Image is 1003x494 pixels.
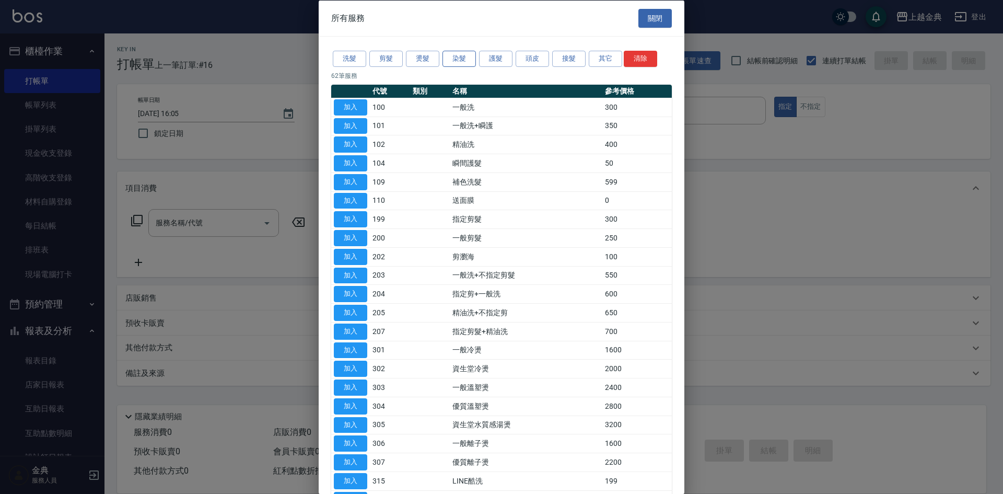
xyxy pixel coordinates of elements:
[602,266,672,285] td: 550
[370,173,410,191] td: 109
[602,359,672,378] td: 2000
[450,191,602,210] td: 送面膜
[331,13,365,23] span: 所有服務
[334,118,367,134] button: 加入
[370,472,410,490] td: 315
[334,323,367,339] button: 加入
[334,211,367,227] button: 加入
[334,380,367,396] button: 加入
[602,453,672,472] td: 2200
[602,416,672,434] td: 3200
[334,286,367,302] button: 加入
[370,284,410,303] td: 204
[602,135,672,154] td: 400
[602,378,672,397] td: 2400
[602,472,672,490] td: 199
[370,228,410,247] td: 200
[450,378,602,397] td: 一般溫塑燙
[450,266,602,285] td: 一般洗+不指定剪髮
[450,303,602,322] td: 精油洗+不指定剪
[370,84,410,98] th: 代號
[334,155,367,171] button: 加入
[334,435,367,452] button: 加入
[450,117,602,135] td: 一般洗+瞬護
[602,191,672,210] td: 0
[450,284,602,303] td: 指定剪+一般洗
[638,8,672,28] button: 關閉
[602,173,672,191] td: 599
[450,135,602,154] td: 精油洗
[450,453,602,472] td: 優質離子燙
[334,230,367,246] button: 加入
[334,342,367,358] button: 加入
[450,173,602,191] td: 補色洗髮
[624,51,657,67] button: 清除
[370,117,410,135] td: 101
[450,84,602,98] th: 名稱
[370,98,410,117] td: 100
[334,174,367,190] button: 加入
[334,99,367,115] button: 加入
[450,228,602,247] td: 一般剪髮
[334,267,367,283] button: 加入
[602,434,672,453] td: 1600
[450,247,602,266] td: 剪瀏海
[602,84,672,98] th: 參考價格
[370,378,410,397] td: 303
[370,191,410,210] td: 110
[334,417,367,433] button: 加入
[602,117,672,135] td: 350
[602,154,672,173] td: 50
[602,210,672,228] td: 300
[370,266,410,285] td: 203
[450,322,602,341] td: 指定剪髮+精油洗
[602,322,672,341] td: 700
[450,359,602,378] td: 資生堂冷燙
[334,398,367,414] button: 加入
[370,322,410,341] td: 207
[370,341,410,360] td: 301
[370,359,410,378] td: 302
[589,51,622,67] button: 其它
[334,473,367,489] button: 加入
[602,303,672,322] td: 650
[334,192,367,209] button: 加入
[331,71,672,80] p: 62 筆服務
[334,454,367,470] button: 加入
[602,397,672,416] td: 2800
[370,434,410,453] td: 306
[516,51,549,67] button: 頭皮
[450,341,602,360] td: 一般冷燙
[370,416,410,434] td: 305
[370,303,410,322] td: 205
[369,51,403,67] button: 剪髮
[602,284,672,303] td: 600
[333,51,366,67] button: 洗髮
[370,210,410,228] td: 199
[370,154,410,173] td: 104
[450,434,602,453] td: 一般離子燙
[370,453,410,472] td: 307
[334,305,367,321] button: 加入
[450,98,602,117] td: 一般洗
[410,84,450,98] th: 類別
[406,51,439,67] button: 燙髮
[442,51,476,67] button: 染髮
[334,248,367,265] button: 加入
[370,247,410,266] td: 202
[602,247,672,266] td: 100
[334,136,367,153] button: 加入
[450,154,602,173] td: 瞬間護髮
[450,210,602,228] td: 指定剪髮
[602,228,672,247] td: 250
[450,397,602,416] td: 優質溫塑燙
[450,472,602,490] td: LINE酷洗
[334,361,367,377] button: 加入
[479,51,512,67] button: 護髮
[370,397,410,416] td: 304
[370,135,410,154] td: 102
[602,341,672,360] td: 1600
[552,51,586,67] button: 接髮
[450,416,602,434] td: 資生堂水質感湯燙
[602,98,672,117] td: 300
